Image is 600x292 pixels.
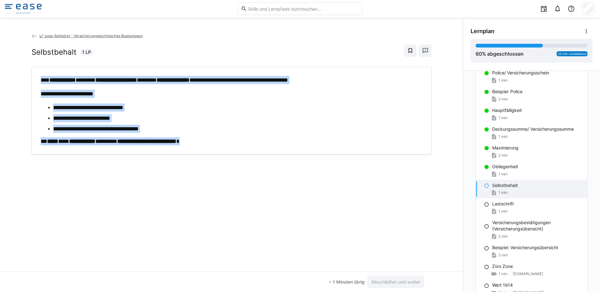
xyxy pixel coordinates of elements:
[513,271,543,276] span: [DOMAIN_NAME]
[498,253,508,258] span: 2 min
[492,182,518,189] p: Selbstbehalt
[498,234,508,239] span: 2 min
[492,126,574,132] p: Deckungssumme/ Versicherungssumme
[476,51,482,57] span: 60
[492,145,518,151] p: Maximierung
[32,48,77,57] h2: Selbstbehalt
[492,164,518,170] p: Obliegenheit
[492,70,549,76] p: Police/ Versicherungsschein
[498,190,507,195] span: 1 min
[492,263,513,269] p: Zürs Zone
[492,282,513,288] p: Wert 1914
[492,107,522,113] p: Hauptfälligkeit
[492,219,582,232] p: Versicherungsbestätigungen (Versicherungsübersicht)
[471,28,494,35] span: Lernplan
[498,78,507,83] span: 1 min
[367,276,424,288] button: Abschließen und weiter
[247,6,359,12] input: Skills und Lernpfade durchsuchen…
[498,115,507,120] span: 1 min
[492,201,514,207] p: Lastschrift
[39,33,143,38] span: ✔️ ease Alphabet - Versicherungstechnisches Basiswissen
[498,97,508,102] span: 2 min
[498,271,507,276] span: 1 min
[492,244,558,251] p: Beispiel: Versicherungsübersicht
[82,49,91,55] span: 1 LP
[492,88,522,95] p: Beispiel: Police
[476,50,524,58] div: % abgeschlossen
[498,134,507,139] span: 1 min
[498,153,508,158] span: 2 min
[498,172,507,177] span: 1 min
[32,33,143,38] a: ✔️ ease Alphabet - Versicherungstechnisches Basiswissen
[329,279,365,285] div: ~ 1 Minuten übrig
[558,52,586,56] span: 25 min verbleibend
[498,209,507,214] span: 1 min
[370,279,421,285] span: Abschließen und weiter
